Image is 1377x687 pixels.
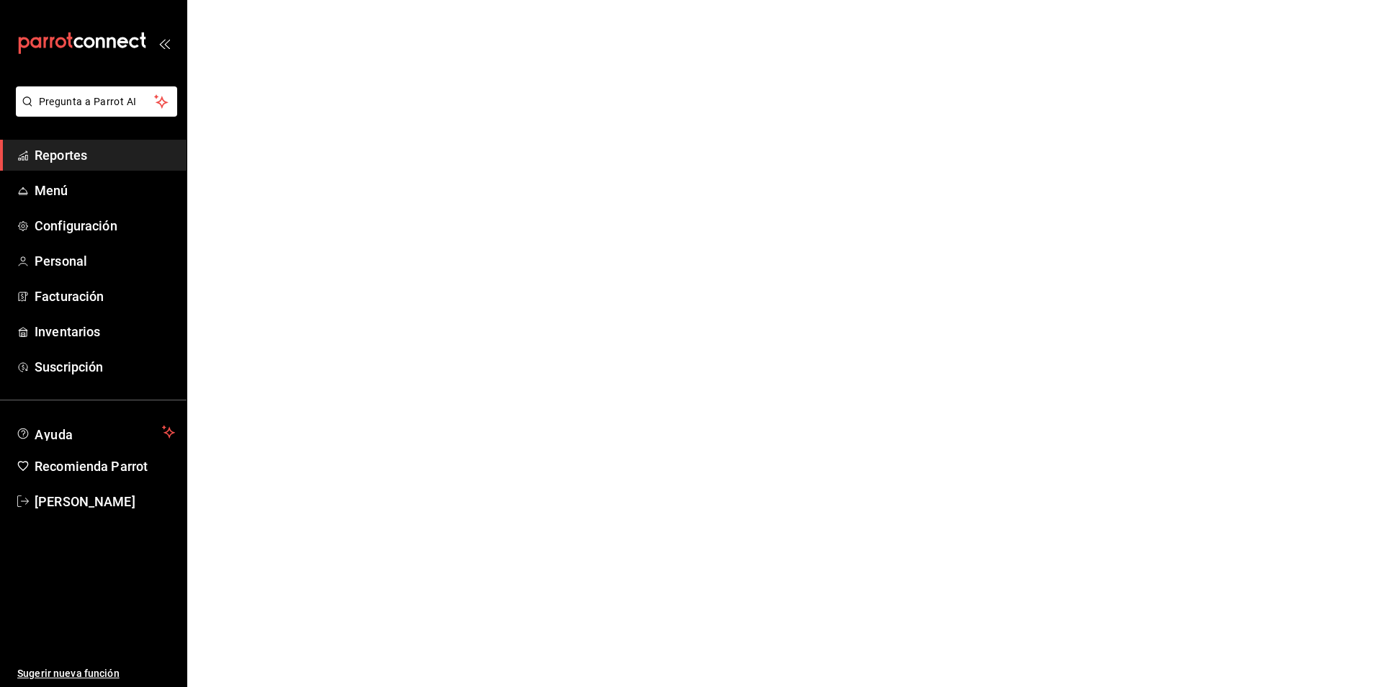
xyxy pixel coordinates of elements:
span: Menú [35,181,175,200]
span: Pregunta a Parrot AI [39,94,155,109]
span: Personal [35,251,175,271]
span: Suscripción [35,357,175,377]
span: Inventarios [35,322,175,341]
span: Recomienda Parrot [35,457,175,476]
span: Reportes [35,145,175,165]
span: Configuración [35,216,175,235]
span: Facturación [35,287,175,306]
span: Ayuda [35,423,156,441]
button: open_drawer_menu [158,37,170,49]
button: Pregunta a Parrot AI [16,86,177,117]
span: Sugerir nueva función [17,666,175,681]
span: [PERSON_NAME] [35,492,175,511]
a: Pregunta a Parrot AI [10,104,177,120]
